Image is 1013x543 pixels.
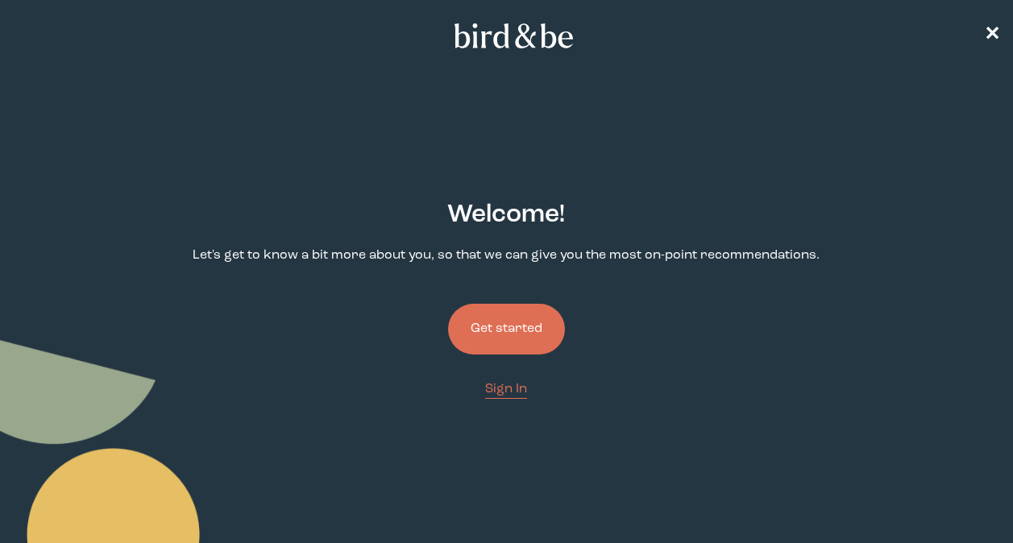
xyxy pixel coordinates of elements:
[984,22,1000,50] a: ✕
[485,380,527,399] a: Sign In
[932,467,997,527] iframe: Gorgias live chat messenger
[485,383,527,396] span: Sign In
[447,197,565,234] h2: Welcome !
[448,278,565,380] a: Get started
[448,304,565,354] button: Get started
[193,247,820,265] p: Let's get to know a bit more about you, so that we can give you the most on-point recommendations.
[984,26,1000,45] span: ✕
